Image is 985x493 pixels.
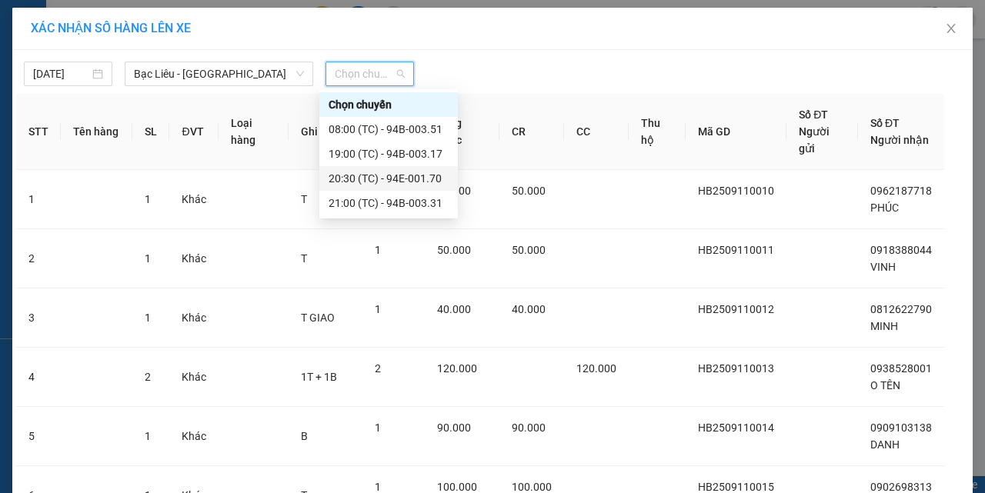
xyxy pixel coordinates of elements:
span: 1 [145,252,151,265]
td: 2 [16,229,61,288]
span: HB2509110011 [698,244,774,256]
span: 0812622790 [870,303,932,315]
td: Khác [169,348,219,407]
td: 5 [16,407,61,466]
td: 4 [16,348,61,407]
span: XÁC NHẬN SỐ HÀNG LÊN XE [31,21,191,35]
span: 1T + 1B [301,371,337,383]
span: O TÊN [870,379,900,391]
span: Bạc Liêu - Sài Gòn [134,62,304,85]
span: Người nhận [870,134,929,146]
td: Khác [169,407,219,466]
th: Thu hộ [629,94,686,170]
th: Tổng cước [425,94,499,170]
span: Chọn chuyến [335,62,405,85]
span: T GIAO [301,311,335,324]
span: 50.000 [512,244,546,256]
span: 0918388044 [870,244,932,256]
span: HB2509110010 [698,185,774,197]
span: 100.000 [437,481,477,493]
span: HB2509110014 [698,421,774,434]
span: HB2509110013 [698,362,774,375]
span: 90.000 [437,421,471,434]
span: down [295,69,305,78]
span: HB2509110012 [698,303,774,315]
span: 2 [375,362,381,375]
input: 11/09/2025 [33,65,89,82]
b: Nhà Xe Hà My [88,10,205,29]
span: 100.000 [512,481,552,493]
th: Tên hàng [61,94,132,170]
span: close [945,22,957,35]
span: 0909103138 [870,421,932,434]
b: GỬI : VP Hoà Bình [7,96,179,122]
span: 50.000 [512,185,546,197]
th: ĐVT [169,94,219,170]
td: Khác [169,229,219,288]
span: 1 [375,481,381,493]
span: B [301,430,308,442]
div: 21:00 (TC) - 94B-003.31 [329,195,449,212]
span: 120.000 [576,362,616,375]
button: Close [930,8,973,51]
td: Khác [169,288,219,348]
span: 40.000 [512,303,546,315]
span: HB2509110015 [698,481,774,493]
span: 40.000 [437,303,471,315]
span: 90.000 [512,421,546,434]
span: 0938528001 [870,362,932,375]
td: 3 [16,288,61,348]
div: 19:00 (TC) - 94B-003.17 [329,145,449,162]
span: 0962187718 [870,185,932,197]
span: phone [88,56,101,68]
span: 1 [145,311,151,324]
span: 50.000 [437,244,471,256]
td: Khác [169,170,219,229]
span: 1 [375,303,381,315]
th: SL [132,94,169,170]
div: Chọn chuyến [319,92,458,117]
span: VINH [870,261,896,273]
span: 1 [375,421,381,434]
span: Số ĐT [799,108,828,121]
th: Loại hàng [219,94,289,170]
span: T [301,252,307,265]
span: 1 [145,430,151,442]
th: CC [564,94,629,170]
th: Mã GD [686,94,786,170]
td: 1 [16,170,61,229]
span: 0902698313 [870,481,932,493]
th: CR [499,94,564,170]
span: 1 [375,244,381,256]
span: 2 [145,371,151,383]
div: Chọn chuyến [329,96,449,113]
div: 20:30 (TC) - 94E-001.70 [329,170,449,187]
span: 1 [145,193,151,205]
span: Người gửi [799,125,830,155]
span: 120.000 [437,362,477,375]
span: MINH [870,320,898,332]
div: 08:00 (TC) - 94B-003.51 [329,121,449,138]
li: 995 [PERSON_NAME] [7,34,293,53]
th: Ghi chú [289,94,362,170]
th: STT [16,94,61,170]
span: environment [88,37,101,49]
span: PHÚC [870,202,899,214]
li: 0946 508 595 [7,53,293,72]
span: DANH [870,438,900,451]
span: T [301,193,307,205]
span: Số ĐT [870,117,900,129]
